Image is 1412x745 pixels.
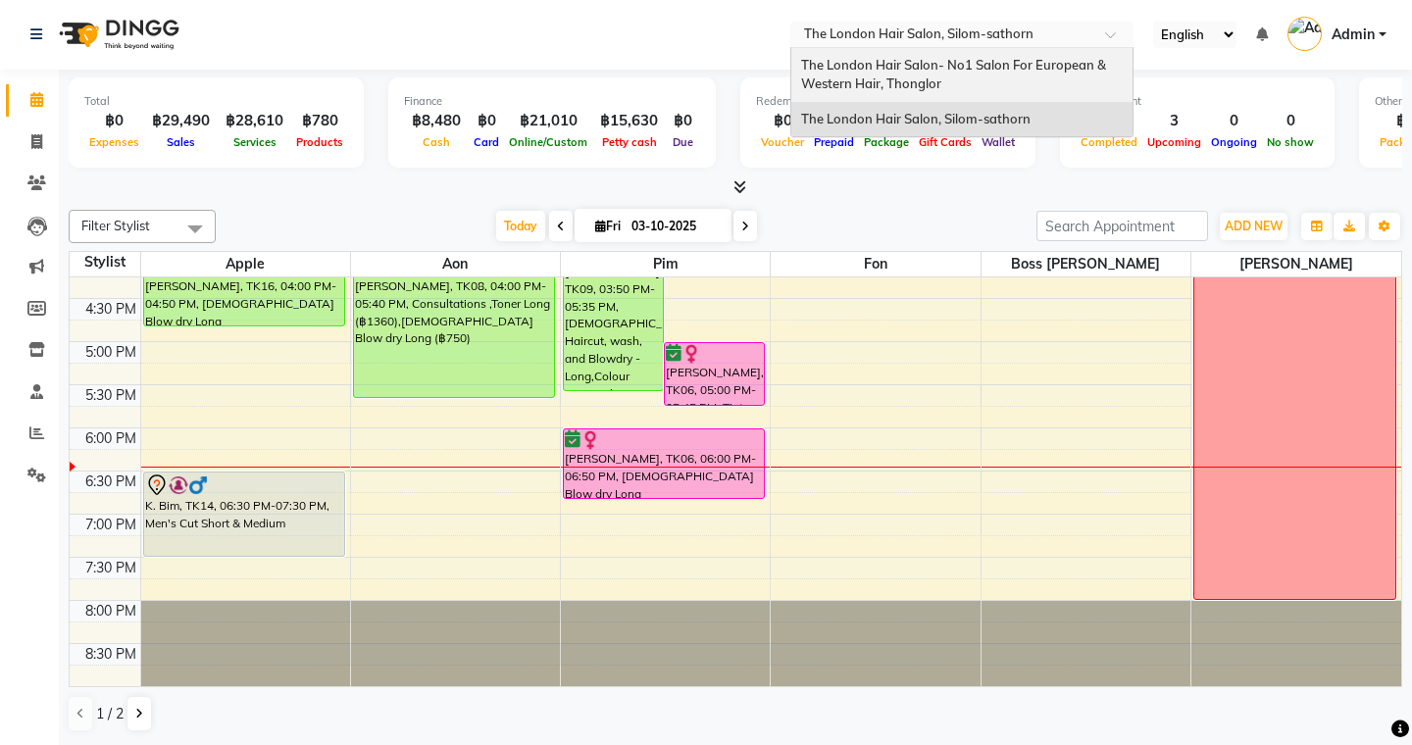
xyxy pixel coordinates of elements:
div: K. Bim, TK14, 06:30 PM-07:30 PM, Men's Cut Short & Medium [144,472,344,556]
span: 1 / 2 [96,704,124,724]
div: ฿21,010 [504,110,592,132]
span: [PERSON_NAME] [1191,252,1401,276]
div: Finance [404,93,700,110]
span: Prepaid [809,135,859,149]
span: Services [228,135,281,149]
span: Fon [771,252,980,276]
span: Package [859,135,914,149]
div: Stylist [70,252,140,273]
div: 6:00 PM [81,428,140,449]
span: Filter Stylist [81,218,150,233]
button: ADD NEW [1220,213,1287,240]
span: No show [1262,135,1319,149]
span: Card [469,135,504,149]
div: 3 [1142,110,1206,132]
div: ฿0 [84,110,144,132]
div: ฿0 [756,110,809,132]
span: Expenses [84,135,144,149]
span: ADD NEW [1225,219,1283,233]
span: Products [291,135,348,149]
span: Aon [351,252,560,276]
span: The London Hair Salon- No1 Salon For European & Western Hair, Thonglor [801,57,1109,92]
span: Boss [PERSON_NAME] [982,252,1190,276]
span: Apple [141,252,350,276]
div: 6:30 PM [81,472,140,492]
div: [PERSON_NAME], TK06, 05:00 PM-05:45 PM, Tint colour - Full head Medium [665,343,764,405]
div: ฿0 [666,110,700,132]
span: Petty cash [597,135,662,149]
div: Redemption [756,93,1020,110]
div: [PERSON_NAME], TK06, 06:00 PM-06:50 PM, [DEMOGRAPHIC_DATA] Blow dry Long [564,429,764,498]
div: 8:00 PM [81,601,140,621]
div: 7:00 PM [81,515,140,535]
span: Wallet [977,135,1020,149]
div: 5:00 PM [81,342,140,363]
span: Sales [162,135,200,149]
div: ฿28,610 [218,110,291,132]
span: Cash [418,135,455,149]
span: Due [668,135,698,149]
div: 4:30 PM [81,299,140,320]
div: 5:30 PM [81,385,140,406]
img: Admin [1287,17,1322,51]
input: 2025-10-03 [626,212,724,241]
span: Gift Cards [914,135,977,149]
div: ฿0 [469,110,504,132]
div: Total [84,93,348,110]
span: Today [496,211,545,241]
div: [PERSON_NAME], TK08, 04:00 PM-05:40 PM, Consultations ,Toner Long (฿1360),[DEMOGRAPHIC_DATA] Blow... [354,257,554,397]
div: 7:30 PM [81,558,140,578]
div: 8:30 PM [81,644,140,665]
input: Search Appointment [1036,211,1208,241]
div: ฿29,490 [144,110,218,132]
span: Ongoing [1206,135,1262,149]
div: ฿15,630 [592,110,666,132]
div: ฿780 [291,110,348,132]
ng-dropdown-panel: Options list [790,47,1134,138]
span: Voucher [756,135,809,149]
span: Admin [1332,25,1375,45]
div: 0 [1262,110,1319,132]
div: Appointment [1076,93,1319,110]
span: Completed [1076,135,1142,149]
span: Pim [561,252,770,276]
div: [PERSON_NAME], TK16, 04:00 PM-04:50 PM, [DEMOGRAPHIC_DATA] Blow dry Long [144,257,344,325]
img: logo [50,7,184,62]
div: [PERSON_NAME], TK09, 03:50 PM-05:35 PM, [DEMOGRAPHIC_DATA] Haircut, wash, and Blowdry - Long,Colo... [564,242,663,390]
span: Upcoming [1142,135,1206,149]
span: Online/Custom [504,135,592,149]
div: 0 [1206,110,1262,132]
span: The London Hair Salon, Silom-sathorn [801,111,1031,126]
div: ฿8,480 [404,110,469,132]
span: Fri [590,219,626,233]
